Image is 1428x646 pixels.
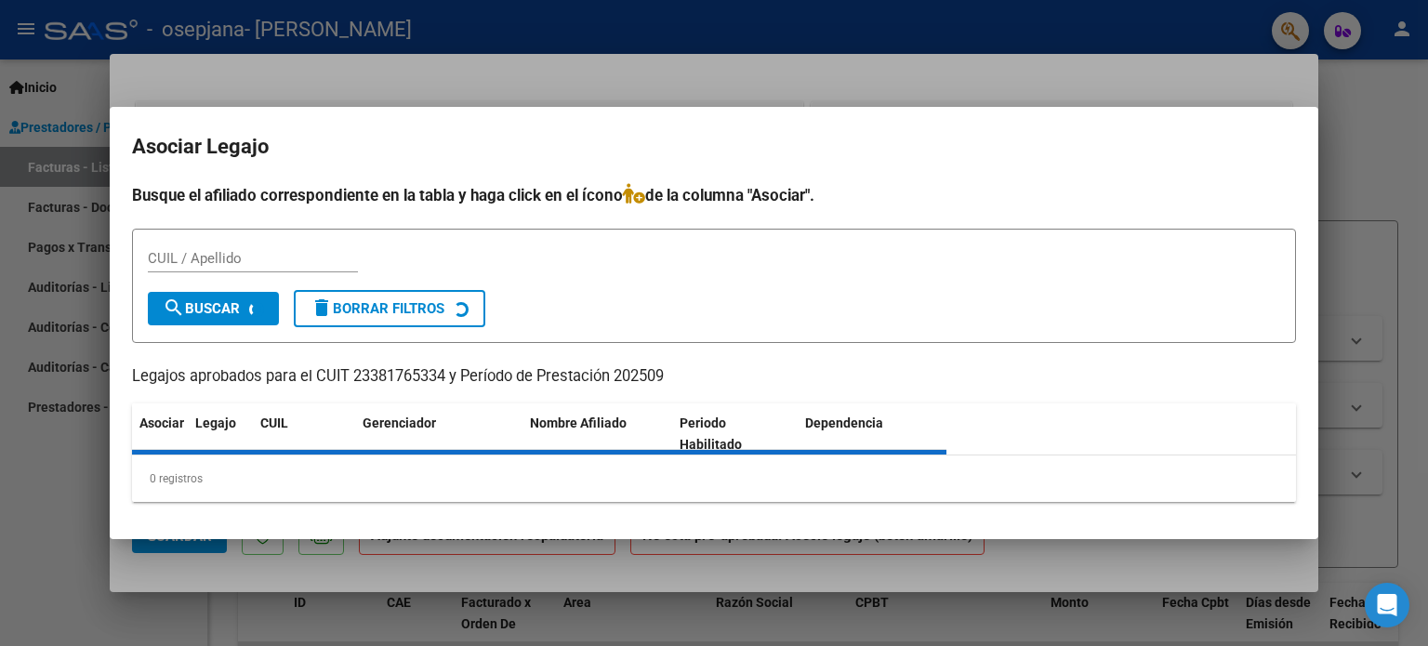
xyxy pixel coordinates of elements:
[805,415,883,430] span: Dependencia
[163,300,240,317] span: Buscar
[148,292,279,325] button: Buscar
[680,415,742,452] span: Periodo Habilitado
[195,415,236,430] span: Legajo
[132,365,1296,389] p: Legajos aprobados para el CUIT 23381765334 y Período de Prestación 202509
[132,455,1296,502] div: 0 registros
[132,129,1296,165] h2: Asociar Legajo
[311,297,333,319] mat-icon: delete
[260,415,288,430] span: CUIL
[253,403,355,465] datatable-header-cell: CUIL
[163,297,185,319] mat-icon: search
[672,403,798,465] datatable-header-cell: Periodo Habilitado
[355,403,522,465] datatable-header-cell: Gerenciador
[294,290,485,327] button: Borrar Filtros
[139,415,184,430] span: Asociar
[188,403,253,465] datatable-header-cell: Legajo
[363,415,436,430] span: Gerenciador
[530,415,627,430] span: Nombre Afiliado
[798,403,947,465] datatable-header-cell: Dependencia
[522,403,672,465] datatable-header-cell: Nombre Afiliado
[1365,583,1409,627] div: Open Intercom Messenger
[311,300,444,317] span: Borrar Filtros
[132,403,188,465] datatable-header-cell: Asociar
[132,183,1296,207] h4: Busque el afiliado correspondiente en la tabla y haga click en el ícono de la columna "Asociar".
